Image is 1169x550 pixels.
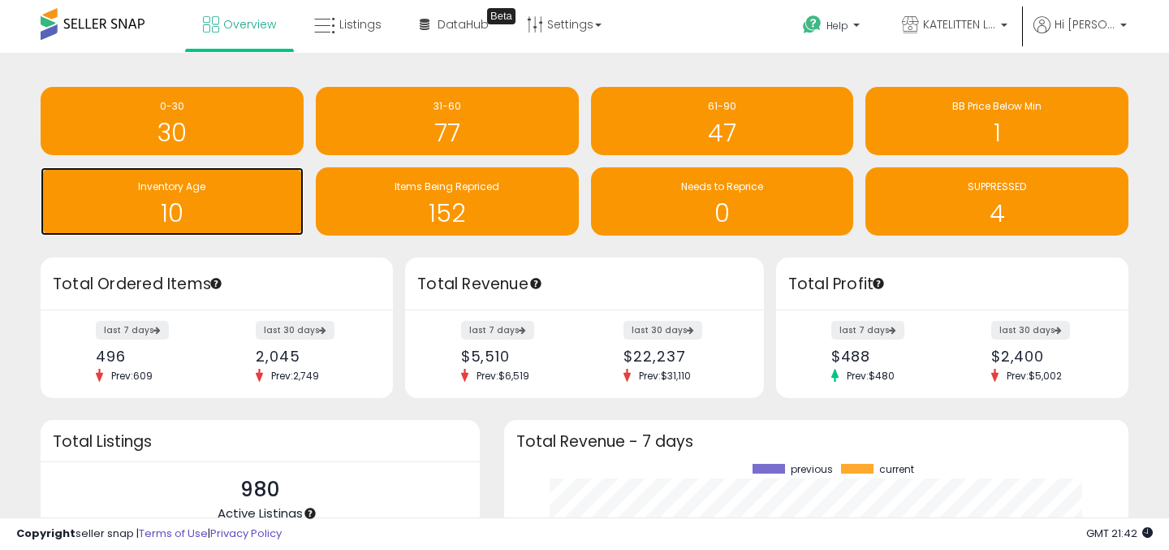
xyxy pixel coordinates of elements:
div: Tooltip anchor [871,276,886,291]
span: Listings [339,16,382,32]
span: Needs to Reprice [681,180,763,193]
a: Privacy Policy [210,526,282,541]
a: Inventory Age 10 [41,167,304,236]
h3: Total Profit [788,273,1116,296]
h3: Total Ordered Items [53,273,381,296]
h1: 10 [49,200,295,227]
h1: 1 [874,119,1120,146]
span: Active Listings [218,505,303,522]
span: Prev: $480 [839,369,903,383]
span: Prev: $31,110 [631,369,699,383]
label: last 7 days [831,321,904,340]
span: BB Price Below Min [952,99,1042,113]
span: Prev: $5,002 [999,369,1070,383]
div: $488 [831,348,940,365]
span: Hi [PERSON_NAME] [1055,16,1115,32]
a: 31-60 77 [316,87,579,155]
h1: 30 [49,119,295,146]
h3: Total Revenue [417,273,752,296]
span: 2025-10-9 21:42 GMT [1086,526,1153,541]
h1: 0 [599,200,846,227]
span: 31-60 [434,99,461,113]
h1: 77 [324,119,571,146]
a: BB Price Below Min 1 [865,87,1128,155]
div: 2,045 [256,348,365,365]
div: Tooltip anchor [528,276,543,291]
span: Help [826,19,848,32]
strong: Copyright [16,526,75,541]
label: last 7 days [96,321,169,340]
i: Get Help [802,15,822,35]
p: 980 [218,474,303,505]
h1: 47 [599,119,846,146]
span: Overview [223,16,276,32]
a: SUPPRESSED 4 [865,167,1128,236]
span: DataHub [438,16,489,32]
h1: 152 [324,200,571,227]
span: Prev: 2,749 [263,369,327,383]
div: 496 [96,348,205,365]
span: Prev: $6,519 [468,369,537,383]
a: Items Being Repriced 152 [316,167,579,236]
div: Tooltip anchor [487,8,515,24]
label: last 7 days [461,321,534,340]
span: 61-90 [708,99,736,113]
span: SUPPRESSED [968,180,1026,193]
span: current [879,464,914,475]
h3: Total Listings [53,435,468,448]
h1: 4 [874,200,1120,227]
span: Inventory Age [138,180,205,193]
label: last 30 days [991,321,1070,340]
a: Needs to Reprice 0 [591,167,854,236]
span: Prev: 609 [103,369,161,383]
a: 0-30 30 [41,87,304,155]
a: Help [790,2,876,53]
span: KATELITTEN LLC [923,16,996,32]
h3: Total Revenue - 7 days [516,435,1116,448]
label: last 30 days [623,321,702,340]
a: 61-90 47 [591,87,854,155]
div: $5,510 [461,348,572,365]
div: Tooltip anchor [209,276,223,291]
span: previous [791,464,833,475]
div: Tooltip anchor [303,506,317,521]
a: Terms of Use [139,526,208,541]
div: $22,237 [623,348,735,365]
a: Hi [PERSON_NAME] [1033,16,1127,53]
div: seller snap | | [16,526,282,542]
span: Items Being Repriced [395,180,499,193]
label: last 30 days [256,321,334,340]
span: 0-30 [160,99,184,113]
div: $2,400 [991,348,1100,365]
